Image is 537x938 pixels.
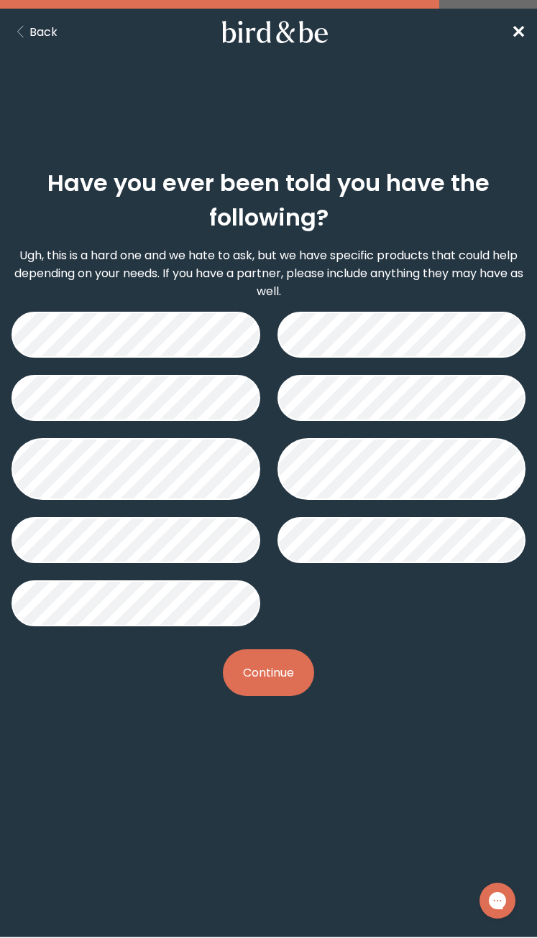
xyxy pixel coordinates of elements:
[511,20,525,44] span: ✕
[472,878,523,924] iframe: Gorgias live chat messenger
[12,23,58,41] button: Back Button
[12,166,525,235] h2: Have you ever been told you have the following?
[223,649,314,696] button: Continue
[12,246,525,300] p: Ugh, this is a hard one and we hate to ask, but we have specific products that could help dependi...
[511,19,525,45] a: ✕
